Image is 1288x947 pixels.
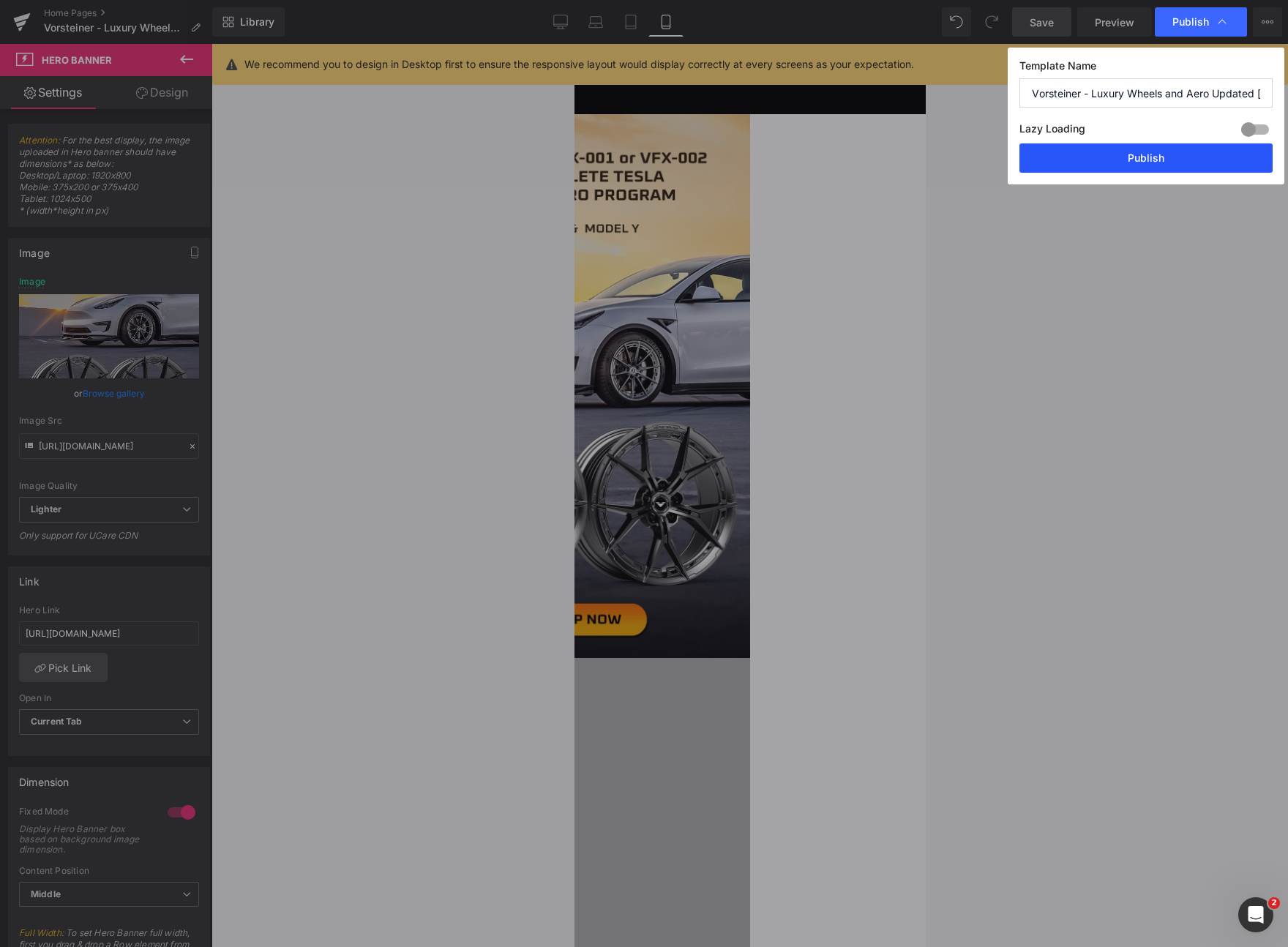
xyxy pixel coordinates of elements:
[329,11,344,26] cart-count: 0
[1019,119,1085,143] label: Lazy Loading
[1019,143,1273,173] button: Publish
[1268,897,1280,909] span: 2
[1172,15,1209,29] span: Publish
[1019,59,1273,78] label: Template Name
[319,17,334,31] a: Cart
[1238,897,1273,932] iframe: Intercom live chat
